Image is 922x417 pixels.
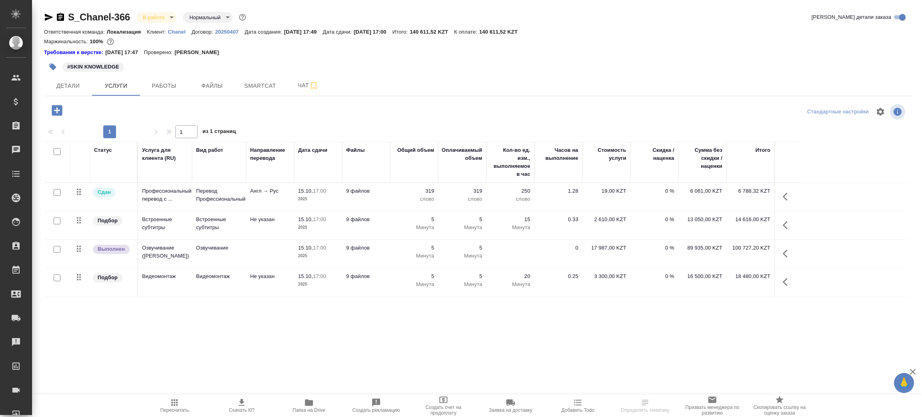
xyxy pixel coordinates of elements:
div: Направление перевода [250,146,290,162]
button: Скопировать ссылку для ЯМессенджера [44,12,54,22]
p: 319 [394,187,434,195]
p: 3 300,00 KZT [586,272,626,280]
p: 15.10, [298,273,313,279]
span: Детали [49,81,87,91]
p: 5 [442,244,482,252]
div: Общий объем [397,146,434,154]
td: 1.28 [534,183,582,211]
p: Минута [394,280,434,288]
div: В работе [136,12,176,23]
button: Показать кнопки [778,244,797,263]
p: 9 файлов [346,244,386,252]
p: 5 [394,272,434,280]
p: Сдан [98,188,111,196]
p: 2025 [298,280,338,288]
span: Чат [289,81,327,91]
p: 20 [490,272,530,280]
p: Минута [442,252,482,260]
div: Нажми, чтобы открыть папку с инструкцией [44,48,105,56]
p: Минута [442,280,482,288]
span: Настроить таблицу [871,102,890,121]
span: Услуги [97,81,135,91]
p: Договор: [192,29,215,35]
p: 17 987,00 KZT [586,244,626,252]
span: [PERSON_NAME] детали заказа [812,13,891,21]
p: 140 611,52 KZT [410,29,454,35]
div: Услуга для клиента (RU) [142,146,188,162]
td: 0.33 [534,212,582,240]
p: 15 [490,216,530,224]
div: Кол-во ед. изм., выполняемое в час [490,146,530,178]
div: Статус [94,146,112,154]
p: Ответственная команда: [44,29,107,35]
p: Англ → Рус [250,187,290,195]
button: Показать кнопки [778,216,797,235]
p: Локализация [107,29,147,35]
p: Дата сдачи: [323,29,353,35]
button: Добавить услугу [46,102,68,119]
td: 0 [534,240,582,268]
p: 319 [442,187,482,195]
a: S_Chanel-366 [68,12,130,22]
p: Клиент: [147,29,168,35]
div: Оплачиваемый объем [442,146,482,162]
p: 2025 [298,195,338,203]
p: 5 [394,216,434,224]
p: 89 935,00 KZT [682,244,722,252]
p: 0 % [634,187,674,195]
p: слово [394,195,434,203]
p: [DATE] 17:00 [354,29,393,35]
p: 0 % [634,272,674,280]
p: 100 727,20 KZT [730,244,770,252]
p: #SKIN KNOWLEDGE [67,63,119,71]
p: Подбор [98,274,118,282]
p: 19,00 KZT [586,187,626,195]
p: 0 % [634,216,674,224]
p: [DATE] 17:49 [284,29,323,35]
p: 6 788,32 KZT [730,187,770,195]
p: Минута [442,224,482,232]
p: 250 [490,187,530,195]
p: 5 [442,272,482,280]
a: 20250407 [215,28,245,35]
p: 17:00 [313,216,326,222]
button: 🙏 [894,373,914,393]
p: Не указан [250,216,290,224]
span: SKIN KNOWLEDGE [62,63,125,70]
p: Минута [490,224,530,232]
button: Доп статусы указывают на важность/срочность заказа [237,12,248,22]
div: Сумма без скидки / наценки [682,146,722,170]
td: 0.25 [534,268,582,296]
p: Итого: [393,29,410,35]
p: Профессиональный перевод с ... [142,187,188,203]
p: Проверено: [144,48,175,56]
svg: Подписаться [309,81,319,91]
p: Озвучивание [196,244,242,252]
button: Показать кнопки [778,272,797,292]
span: из 1 страниц [202,127,236,138]
p: Минута [490,280,530,288]
p: слово [442,195,482,203]
div: В работе [183,12,233,23]
p: 17:00 [313,188,326,194]
div: Скидка / наценка [634,146,674,162]
span: 🙏 [897,375,911,391]
p: 17:00 [313,245,326,251]
p: 18 480,00 KZT [730,272,770,280]
p: [PERSON_NAME] [174,48,225,56]
p: Подбор [98,217,118,225]
p: Видеомонтаж [196,272,242,280]
p: 16 500,00 KZT [682,272,722,280]
p: 13 050,00 KZT [682,216,722,224]
span: Работы [145,81,183,91]
p: Озвучивание ([PERSON_NAME]) [142,244,188,260]
span: Посмотреть информацию [890,104,907,119]
a: Требования к верстке: [44,48,105,56]
p: 6 061,00 KZT [682,187,722,195]
p: Chanel [168,29,192,35]
p: [DATE] 17:47 [105,48,144,56]
div: split button [805,106,871,118]
div: Часов на выполнение [538,146,578,162]
p: Дата создания: [245,29,284,35]
span: Smartcat [241,81,279,91]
